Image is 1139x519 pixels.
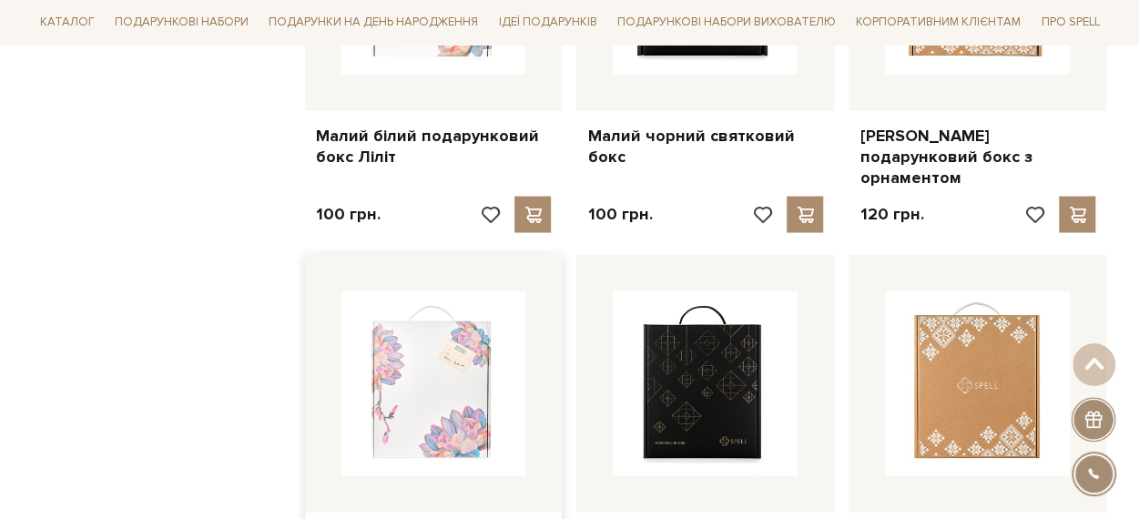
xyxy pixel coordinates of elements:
[849,7,1028,38] a: Корпоративним клієнтам
[859,203,923,224] p: 120 грн.
[341,290,526,475] img: Великий білий подарунковий бокс Ліліт
[316,125,552,168] a: Малий білий подарунковий бокс Ліліт
[316,203,381,224] p: 100 грн.
[610,7,843,38] a: Подарункові набори вихователю
[587,125,823,168] a: Малий чорний святковий бокс
[885,290,1070,475] img: Великий подарунковий бокс з орнаментом
[587,203,652,224] p: 100 грн.
[107,9,256,37] a: Подарункові набори
[261,9,485,37] a: Подарунки на День народження
[1033,9,1106,37] a: Про Spell
[859,125,1095,188] a: [PERSON_NAME] подарунковий бокс з орнаментом
[33,9,102,37] a: Каталог
[491,9,604,37] a: Ідеї подарунків
[613,290,798,475] img: Великий чорний святковий бокс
